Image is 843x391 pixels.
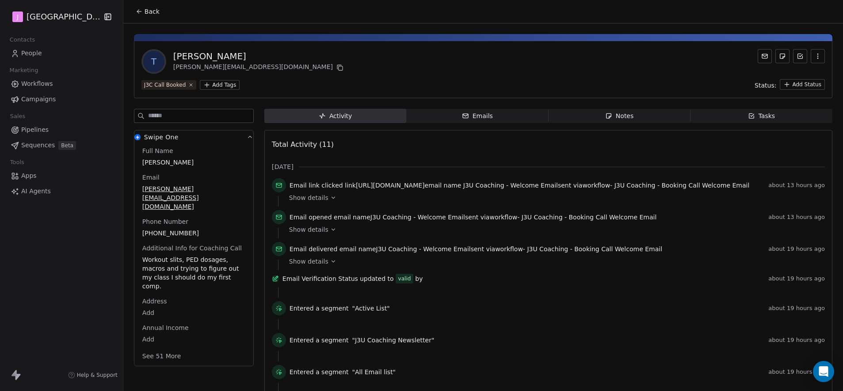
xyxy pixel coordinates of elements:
a: People [7,46,116,61]
span: about 19 hours ago [768,368,825,376]
span: Email link clicked [290,182,343,189]
button: Add Status [780,79,825,90]
span: Sequences [21,141,55,150]
span: J3U Coaching - Welcome Email [463,182,558,189]
span: Total Activity (11) [272,140,334,149]
span: Help & Support [77,372,118,379]
span: Phone Number [141,217,190,226]
div: Notes [605,111,633,121]
span: Swipe One [144,133,179,142]
div: Emails [462,111,493,121]
span: "Active List" [352,304,390,313]
span: Full Name [141,146,175,155]
span: Email delivered [290,245,337,253]
span: Marketing [6,64,42,77]
span: Pipelines [21,125,49,134]
span: [URL][DOMAIN_NAME] [356,182,425,189]
span: Campaigns [21,95,56,104]
span: Show details [289,193,328,202]
span: Email opened [290,214,332,221]
div: Open Intercom Messenger [813,361,834,382]
span: Entered a segment [290,336,349,345]
a: Campaigns [7,92,116,107]
span: Show details [289,225,328,234]
span: by [415,274,423,283]
span: Status: [755,81,776,90]
span: J3U Coaching - Booking Call Welcome Email [522,214,657,221]
span: J3U Coaching - Welcome Email [376,245,471,253]
span: Entered a segment [290,304,349,313]
button: Swipe OneSwipe One [134,130,253,146]
div: J3C Call Booked [144,81,186,89]
div: [PERSON_NAME] [173,50,345,62]
span: J3U Coaching - Welcome Email [370,214,465,221]
span: link email name sent via workflow - [290,181,749,190]
span: J [17,12,19,21]
a: SequencesBeta [7,138,116,153]
span: Address [141,297,169,306]
span: J3U Coaching - Booking Call Welcome Email [527,245,662,253]
span: J3U Coaching - Booking Call Welcome Email [614,182,750,189]
span: Annual Income [141,323,191,332]
a: Workflows [7,77,116,91]
div: [PERSON_NAME][EMAIL_ADDRESS][DOMAIN_NAME] [173,62,345,73]
a: Pipelines [7,123,116,137]
span: [GEOGRAPHIC_DATA] [27,11,101,23]
button: Add Tags [200,80,240,90]
span: about 19 hours ago [768,275,825,282]
span: Additional Info for Coaching Call [141,244,244,253]
span: Email [141,173,161,182]
button: Back [130,4,165,19]
span: AI Agents [21,187,51,196]
span: [DATE] [272,162,294,171]
img: Swipe One [134,134,141,140]
span: Apps [21,171,37,180]
span: [PERSON_NAME] [142,158,245,167]
span: Entered a segment [290,368,349,376]
a: Apps [7,169,116,183]
span: Email Verification Status [282,274,358,283]
span: People [21,49,42,58]
span: updated to [360,274,394,283]
a: Show details [289,225,819,234]
span: Add [142,335,245,344]
span: [PERSON_NAME][EMAIL_ADDRESS][DOMAIN_NAME] [142,184,245,211]
span: Tools [6,156,28,169]
span: about 19 hours ago [768,305,825,312]
span: Beta [58,141,76,150]
span: Add [142,308,245,317]
span: "All Email list" [352,368,396,376]
span: [PHONE_NUMBER] [142,229,245,238]
span: Workout slits, PED dosages, macros and trying to figure out my class I should do my first comp. [142,255,245,291]
span: about 19 hours ago [768,245,825,253]
span: Sales [6,110,29,123]
span: Contacts [6,33,39,46]
div: Tasks [748,111,775,121]
div: valid [398,274,411,283]
a: Show details [289,257,819,266]
button: See 51 More [137,348,187,364]
span: email name sent via workflow - [290,245,662,253]
span: about 19 hours ago [768,337,825,344]
button: J[GEOGRAPHIC_DATA] [11,9,97,24]
span: Workflows [21,79,53,88]
span: about 13 hours ago [768,182,825,189]
span: email name sent via workflow - [290,213,657,222]
span: "J3U Coaching Newsletter" [352,336,435,345]
span: Back [145,7,160,16]
a: Show details [289,193,819,202]
a: Help & Support [68,372,118,379]
div: Swipe OneSwipe One [134,146,253,366]
span: about 13 hours ago [768,214,825,221]
span: Show details [289,257,328,266]
span: T [143,51,164,72]
a: AI Agents [7,184,116,199]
